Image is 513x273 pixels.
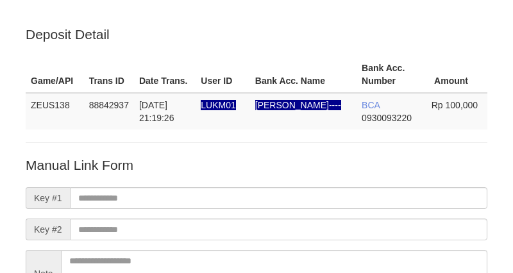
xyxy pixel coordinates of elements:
[139,100,174,123] span: [DATE] 21:19:26
[255,100,341,110] span: Nama rekening ada tanda titik/strip, harap diedit
[196,56,249,93] th: User ID
[426,56,487,93] th: Amount
[26,56,84,93] th: Game/API
[362,113,412,123] span: Copy 0930093220 to clipboard
[134,56,196,93] th: Date Trans.
[250,56,357,93] th: Bank Acc. Name
[26,93,84,129] td: ZEUS138
[357,56,426,93] th: Bank Acc. Number
[26,25,487,44] p: Deposit Detail
[362,100,380,110] span: BCA
[26,219,70,240] span: Key #2
[84,93,134,129] td: 88842937
[26,187,70,209] span: Key #1
[201,100,235,110] span: Nama rekening ada tanda titik/strip, harap diedit
[84,56,134,93] th: Trans ID
[26,156,487,174] p: Manual Link Form
[432,100,478,110] span: Rp 100,000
